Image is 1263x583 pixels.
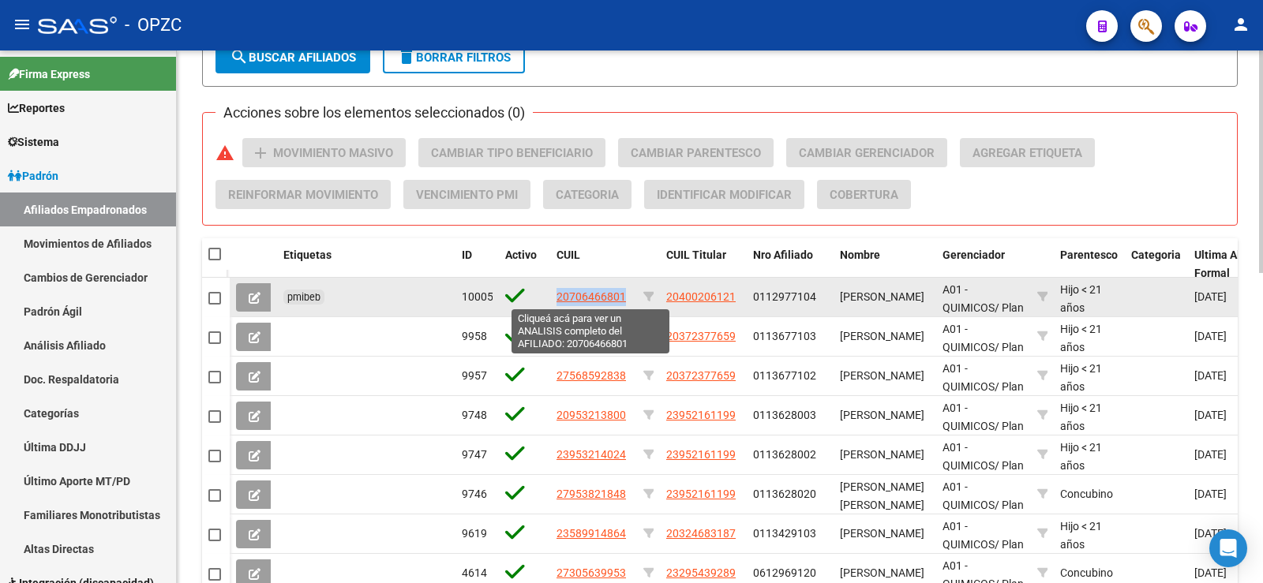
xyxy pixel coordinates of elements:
[753,488,816,500] span: 0113628020
[557,409,626,421] span: 20953213800
[8,65,90,83] span: Firma Express
[1060,441,1102,472] span: Hijo < 21 años
[747,238,834,290] datatable-header-cell: Nro Afiliado
[242,138,406,167] button: Movimiento Masivo
[753,409,816,421] span: 0113628003
[251,144,270,163] mat-icon: add
[557,369,626,382] span: 27568592838
[1060,402,1102,432] span: Hijo < 21 años
[943,402,995,432] span: A01 - QUIMICOS
[753,527,816,540] span: 0113429103
[753,448,816,461] span: 0113628002
[287,291,320,303] span: pmibeb
[277,238,455,290] datatable-header-cell: Etiquetas
[1060,520,1102,551] span: Hijo < 21 años
[397,47,416,66] mat-icon: delete
[8,167,58,185] span: Padrón
[1060,283,1102,314] span: Hijo < 21 años
[215,180,391,209] button: Reinformar Movimiento
[943,249,1005,261] span: Gerenciador
[1231,15,1250,34] mat-icon: person
[666,409,736,421] span: 23952161199
[666,330,736,342] span: 20372377659
[840,249,880,261] span: Nombre
[943,480,995,511] span: A01 - QUIMICOS
[13,15,32,34] mat-icon: menu
[543,180,631,209] button: Categoria
[557,488,626,500] span: 27953821848
[462,566,487,579] span: 4614
[416,188,518,202] span: Vencimiento PMI
[753,249,813,261] span: Nro Afiliado
[557,527,626,540] span: 23589914864
[786,138,947,167] button: Cambiar Gerenciador
[666,249,726,261] span: CUIL Titular
[753,566,816,579] span: 0612969120
[550,238,637,290] datatable-header-cell: CUIL
[1194,288,1261,306] div: [DATE]
[799,146,935,160] span: Cambiar Gerenciador
[660,238,747,290] datatable-header-cell: CUIL Titular
[817,180,911,209] button: Cobertura
[462,369,487,382] span: 9957
[418,138,605,167] button: Cambiar Tipo Beneficiario
[215,102,533,124] h3: Acciones sobre los elementos seleccionados (0)
[840,369,924,382] span: [PERSON_NAME]
[462,290,493,303] span: 10005
[666,527,736,540] span: 20324683187
[455,238,499,290] datatable-header-cell: ID
[1060,488,1113,500] span: Concubino
[1131,249,1181,261] span: Categoria
[936,238,1031,290] datatable-header-cell: Gerenciador
[840,566,924,579] span: [PERSON_NAME]
[644,180,804,209] button: Identificar Modificar
[840,480,924,511] span: [PERSON_NAME] [PERSON_NAME]
[666,566,736,579] span: 23295439289
[1060,566,1113,579] span: Concubino
[462,448,487,461] span: 9747
[1194,446,1261,464] div: [DATE]
[557,448,626,461] span: 23953214024
[1194,485,1261,503] div: [DATE]
[960,138,1095,167] button: Agregar Etiqueta
[283,249,332,261] span: Etiquetas
[556,188,619,202] span: Categoria
[125,8,182,43] span: - OPZC
[943,441,995,472] span: A01 - QUIMICOS
[834,238,936,290] datatable-header-cell: Nombre
[462,330,487,342] span: 9958
[230,50,356,65] span: Buscar Afiliados
[1060,362,1102,393] span: Hijo < 21 años
[215,42,370,73] button: Buscar Afiliados
[840,448,924,461] span: [PERSON_NAME]
[383,42,525,73] button: Borrar Filtros
[943,283,995,314] span: A01 - QUIMICOS
[557,566,626,579] span: 27305639953
[753,369,816,382] span: 0113677102
[462,249,472,261] span: ID
[1194,525,1261,543] div: [DATE]
[1054,238,1125,290] datatable-header-cell: Parentesco
[830,188,898,202] span: Cobertura
[557,249,580,261] span: CUIL
[666,488,736,500] span: 23952161199
[505,249,537,261] span: Activo
[397,50,511,65] span: Borrar Filtros
[8,99,65,117] span: Reportes
[462,409,487,421] span: 9748
[1209,529,1247,567] div: Open Intercom Messenger
[1060,249,1118,261] span: Parentesco
[431,146,593,160] span: Cambiar Tipo Beneficiario
[215,144,234,163] mat-icon: warning
[1194,406,1261,424] div: [DATE]
[1125,238,1188,290] datatable-header-cell: Categoria
[403,180,530,209] button: Vencimiento PMI
[462,488,487,500] span: 9746
[499,238,550,290] datatable-header-cell: Activo
[1194,249,1250,279] span: Ultima Alta Formal
[8,133,59,151] span: Sistema
[631,146,761,160] span: Cambiar Parentesco
[557,330,626,342] span: 27574661310
[1060,323,1102,353] span: Hijo < 21 años
[840,330,924,342] span: [PERSON_NAME]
